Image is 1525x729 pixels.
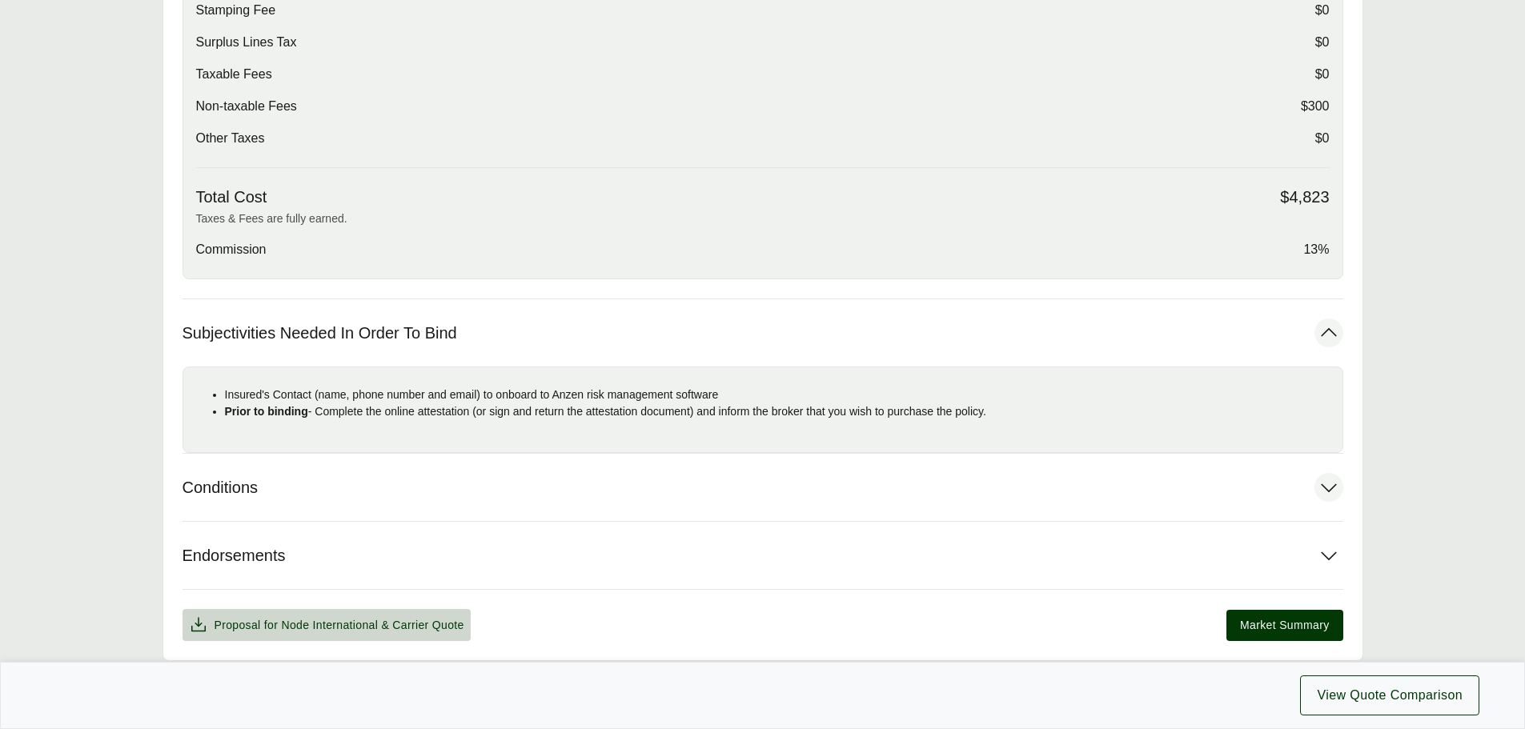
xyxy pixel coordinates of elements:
[196,187,267,207] span: Total Cost
[1280,187,1329,207] span: $4,823
[183,478,259,498] span: Conditions
[183,546,286,566] span: Endorsements
[183,609,471,641] button: Proposal for Node International & Carrier Quote
[1303,240,1329,259] span: 13%
[196,129,265,148] span: Other Taxes
[215,617,464,634] span: Proposal for
[1226,610,1342,641] button: Market Summary
[225,405,308,418] strong: Prior to binding
[381,619,464,631] span: & Carrier Quote
[1240,617,1329,634] span: Market Summary
[225,403,1330,420] p: - Complete the online attestation (or sign and return the attestation document) and inform the br...
[225,387,1330,403] p: Insured's Contact (name, phone number and email) to onboard to Anzen risk management software
[196,33,297,52] span: Surplus Lines Tax
[1301,97,1330,116] span: $300
[196,210,1330,227] p: Taxes & Fees are fully earned.
[196,240,267,259] span: Commission
[1317,686,1463,705] span: View Quote Comparison
[196,1,276,20] span: Stamping Fee
[1315,33,1330,52] span: $0
[183,522,1343,589] button: Endorsements
[1315,65,1330,84] span: $0
[1315,1,1330,20] span: $0
[183,299,1343,367] button: Subjectivities Needed In Order To Bind
[196,97,297,116] span: Non-taxable Fees
[281,619,378,631] span: Node International
[183,323,457,343] span: Subjectivities Needed In Order To Bind
[183,454,1343,521] button: Conditions
[1300,675,1479,715] button: View Quote Comparison
[1315,129,1330,148] span: $0
[196,65,272,84] span: Taxable Fees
